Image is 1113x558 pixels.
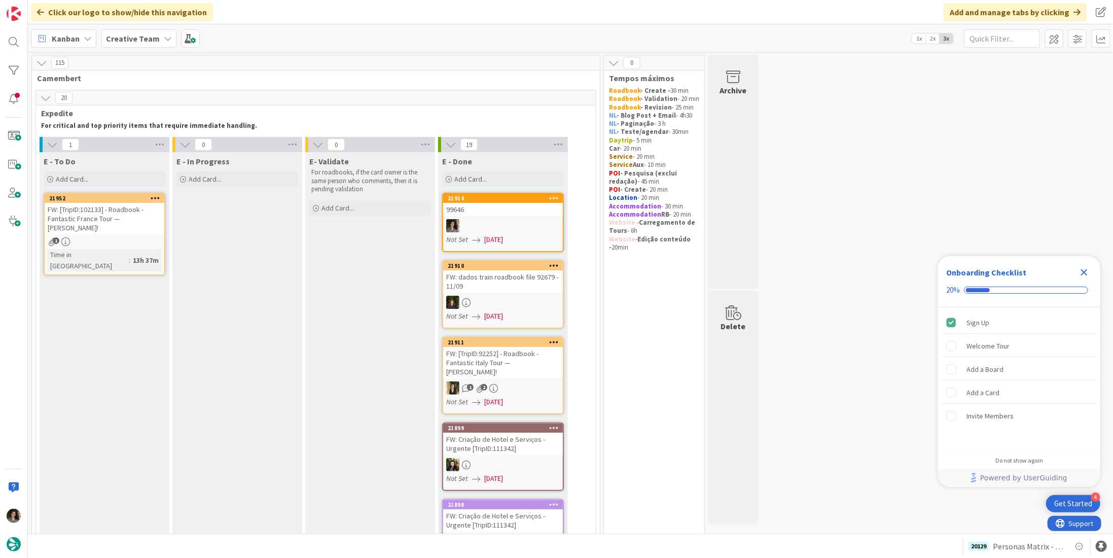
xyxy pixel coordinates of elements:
[1091,493,1100,502] div: 4
[966,387,999,399] div: Add a Card
[609,103,640,112] strong: Roadbook
[640,94,677,103] strong: - Validation
[443,381,563,395] div: SP
[130,255,161,266] div: 13h 37m
[609,211,699,219] p: - 20 min
[609,87,699,95] p: 30 min
[48,249,129,271] div: Time in [GEOGRAPHIC_DATA]
[609,153,699,161] p: - 20 min
[44,193,165,275] a: 21952FW: [TripID:102133] - Roadbook - Fantastic France Tour — [PERSON_NAME]!Time in [GEOGRAPHIC_D...
[633,160,644,169] strong: Aux
[609,94,640,103] strong: Roadbook
[609,86,640,95] strong: Roadbook
[609,120,699,128] p: - 3 h
[609,169,699,186] p: - 45 min
[448,425,563,432] div: 21899
[946,286,1092,295] div: Checklist progress: 20%
[443,509,563,532] div: FW: Criação de Hotel e Serviços - Urgente [TripID:111342]
[1046,495,1100,512] div: Open Get Started checklist, remaining modules: 4
[44,156,76,166] span: E - To Do
[609,103,699,112] p: - 25 min
[609,136,699,145] p: - 5 min
[938,469,1100,487] div: Footer
[442,423,564,491] a: 21899FW: Criação de Hotel e Serviços - Urgente [TripID:111342]BCNot Set[DATE]
[966,363,1003,375] div: Add a Board
[926,33,940,44] span: 2x
[943,469,1095,487] a: Powered by UserGuiding
[62,138,79,151] span: 1
[443,500,563,532] div: 21898FW: Criação de Hotel e Serviços - Urgente [TripID:111342]
[52,32,80,45] span: Kanban
[609,160,633,169] strong: Service
[640,103,672,112] strong: - Revision
[467,384,474,391] span: 1
[609,95,699,103] p: - 20 min
[309,156,349,166] span: E- Validate
[443,458,563,471] div: BC
[443,270,563,293] div: FW: dados train roadbook file 92679 - 11/09
[968,542,989,551] div: 20129
[442,193,564,252] a: 2191499646MSNot Set[DATE]
[609,119,617,128] strong: NL
[1054,499,1092,509] div: Get Started
[946,266,1026,278] div: Onboarding Checklist
[617,119,654,128] strong: - Paginação
[195,138,212,151] span: 0
[623,57,640,69] span: 0
[311,168,429,193] p: For roadbooks, if the card owner is the same person who comments, then it is pending validation
[176,156,230,166] span: E - In Progress
[942,405,1096,427] div: Invite Members is incomplete.
[443,500,563,509] div: 21898
[609,169,678,186] strong: - Pesquisa (exclui redação)
[661,210,669,219] strong: RB
[45,194,164,203] div: 21952
[484,234,503,245] span: [DATE]
[609,144,620,153] strong: Car
[37,73,587,83] span: Camembert
[446,397,468,406] i: Not Set
[7,7,21,21] img: Visit kanbanzone.com
[443,203,563,216] div: 99646
[443,194,563,216] div: 2191499646
[446,219,459,232] img: MS
[966,340,1010,352] div: Welcome Tour
[484,397,503,407] span: [DATE]
[443,261,563,293] div: 21910FW: dados train roadbook file 92679 - 11/09
[609,185,620,194] strong: POI
[443,338,563,378] div: 21911FW: [TripID:92252] - Roadbook - Fantastic Italy Tour — [PERSON_NAME]!
[609,127,617,136] strong: NL
[53,237,59,244] span: 1
[446,296,459,309] img: MC
[454,175,487,184] span: Add Card...
[443,338,563,347] div: 21911
[609,218,697,235] strong: Carregamento de Tours
[609,218,635,227] strong: Website
[45,194,164,234] div: 21952FW: [TripID:102133] - Roadbook - Fantastic France Tour — [PERSON_NAME]!
[7,509,21,523] img: MS
[964,29,1040,48] input: Quick Filter...
[448,195,563,202] div: 21914
[443,347,563,378] div: FW: [TripID:92252] - Roadbook - Fantastic Italy Tour — [PERSON_NAME]!
[45,203,164,234] div: FW: [TripID:102133] - Roadbook - Fantastic France Tour — [PERSON_NAME]!
[443,194,563,203] div: 21914
[1076,264,1092,281] div: Close Checklist
[328,138,345,151] span: 0
[442,337,564,414] a: 21911FW: [TripID:92252] - Roadbook - Fantastic Italy Tour — [PERSON_NAME]!SPNot Set[DATE]
[443,261,563,270] div: 21910
[446,311,468,321] i: Not Set
[609,219,699,235] p: - - 6h
[21,2,46,14] span: Support
[442,260,564,329] a: 21910FW: dados train roadbook file 92679 - 11/09MCNot Set[DATE]
[49,195,164,202] div: 21952
[31,3,213,21] div: Click our logo to show/hide this navigation
[609,112,699,120] p: - 4h30
[448,262,563,269] div: 21910
[942,311,1096,334] div: Sign Up is complete.
[609,111,617,120] strong: NL
[980,472,1067,484] span: Powered by UserGuiding
[129,255,130,266] span: :
[609,210,661,219] strong: Accommodation
[443,424,563,433] div: 21899
[609,235,699,252] p: - 20min
[609,152,633,161] strong: Service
